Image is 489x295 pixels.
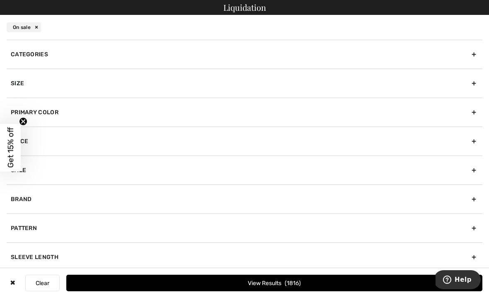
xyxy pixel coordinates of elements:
[7,213,482,242] div: Pattern
[19,117,27,125] button: Close teaser
[7,98,482,127] div: Primary Color
[6,127,15,168] span: Get 15% off
[7,242,482,271] div: Sleeve length
[436,270,481,291] iframe: Opens a widget where you can find more information
[7,185,482,213] div: Brand
[7,156,482,185] div: Sale
[7,127,482,156] div: Price
[285,280,301,287] span: 1816
[7,275,19,291] div: ✖
[66,275,482,291] button: View Results1816
[7,22,41,32] div: On sale
[7,69,482,98] div: Size
[7,40,482,69] div: Categories
[25,275,60,291] button: Clear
